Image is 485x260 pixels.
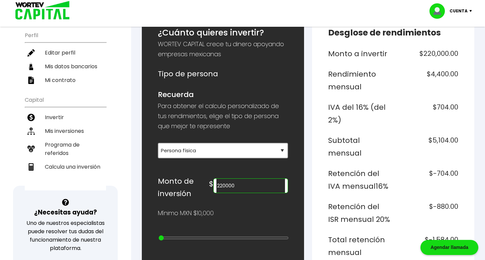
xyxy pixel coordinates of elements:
h6: $-880.00 [396,200,458,226]
img: inversiones-icon.6695dc30.svg [27,127,35,135]
h6: $5,104.00 [396,134,458,159]
h6: $4,400.00 [396,68,458,93]
a: Calcula una inversión [25,160,106,174]
img: icon-down [468,10,477,12]
a: Programa de referidos [25,138,106,160]
h6: Recuerda [158,88,288,101]
img: editar-icon.952d3147.svg [27,49,35,57]
a: Editar perfil [25,46,106,60]
h6: Subtotal mensual [328,134,391,159]
h6: $-1,584.00 [396,234,458,259]
img: calculadora-icon.17d418c4.svg [27,163,35,171]
h5: ¿Cuánto quieres invertir? [158,26,288,39]
p: WORTEV CAPITAL crece tu dinero apoyando empresas mexicanas [158,39,288,59]
h6: Rendimiento mensual [328,68,391,93]
h6: $704.00 [396,101,458,126]
img: contrato-icon.f2db500c.svg [27,77,35,84]
a: Mi contrato [25,73,106,87]
h6: $220,000.00 [396,48,458,60]
ul: Capital [25,92,106,190]
p: Mínimo MXN $10,000 [158,208,214,218]
h6: Monto a invertir [328,48,391,60]
h5: Desglose de rendimientos [328,26,458,39]
p: Uno de nuestros especialistas puede resolver tus dudas del funcionamiento de nuestra plataforma. [22,219,109,252]
div: Agendar llamada [420,240,478,255]
img: datos-icon.10cf9172.svg [27,63,35,70]
h6: Total retención mensual [328,234,391,259]
a: Mis datos bancarios [25,60,106,73]
h6: Retención del ISR mensual 20% [328,200,391,226]
h6: IVA del 16% (del 2%) [328,101,391,126]
p: Para obtener el calculo personalizado de tus rendimientos, elige el tipo de persona que mejor te ... [158,101,288,131]
h6: Tipo de persona [158,68,288,80]
p: Cuenta [450,6,468,16]
h6: Retención del IVA mensual 16% [328,167,391,192]
h6: Monto de inversión [158,175,209,200]
img: recomiendanos-icon.9b8e9327.svg [27,145,35,153]
img: profile-image [429,3,450,19]
h6: $-704.00 [396,167,458,192]
a: Invertir [25,110,106,124]
a: Mis inversiones [25,124,106,138]
img: invertir-icon.b3b967d7.svg [27,114,35,121]
ul: Perfil [25,28,106,87]
h3: ¿Necesitas ayuda? [34,207,97,217]
h6: $ [209,178,213,190]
